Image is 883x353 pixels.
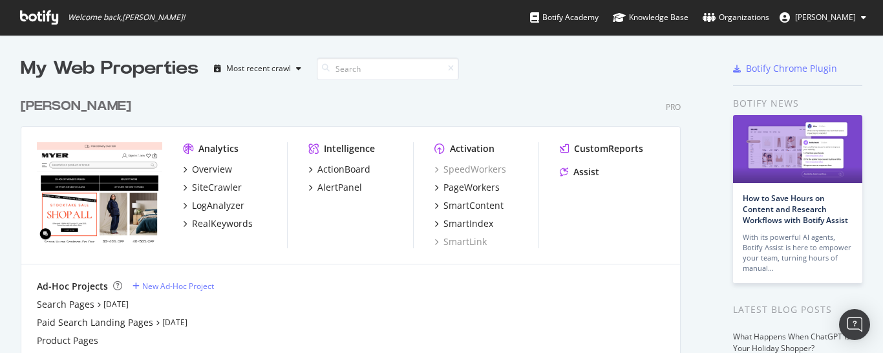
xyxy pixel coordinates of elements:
[317,58,459,80] input: Search
[21,97,131,116] div: [PERSON_NAME]
[733,115,862,183] img: How to Save Hours on Content and Research Workflows with Botify Assist
[21,97,136,116] a: [PERSON_NAME]
[192,199,244,212] div: LogAnalyzer
[443,181,500,194] div: PageWorkers
[183,199,244,212] a: LogAnalyzer
[192,163,232,176] div: Overview
[37,142,162,242] img: myer.com.au
[317,181,362,194] div: AlertPanel
[183,181,242,194] a: SiteCrawler
[769,7,877,28] button: [PERSON_NAME]
[733,303,862,317] div: Latest Blog Posts
[133,281,214,292] a: New Ad-Hoc Project
[37,280,108,293] div: Ad-Hoc Projects
[192,181,242,194] div: SiteCrawler
[839,309,870,340] div: Open Intercom Messenger
[434,199,504,212] a: SmartContent
[443,199,504,212] div: SmartContent
[68,12,185,23] span: Welcome back, [PERSON_NAME] !
[733,96,862,111] div: Botify news
[443,217,493,230] div: SmartIndex
[666,102,681,112] div: Pro
[183,217,253,230] a: RealKeywords
[162,317,187,328] a: [DATE]
[530,11,599,24] div: Botify Academy
[308,163,370,176] a: ActionBoard
[37,316,153,329] a: Paid Search Landing Pages
[37,334,98,347] a: Product Pages
[37,298,94,311] a: Search Pages
[21,56,198,81] div: My Web Properties
[560,142,643,155] a: CustomReports
[198,142,239,155] div: Analytics
[308,181,362,194] a: AlertPanel
[183,163,232,176] a: Overview
[573,166,599,178] div: Assist
[613,11,688,24] div: Knowledge Base
[209,58,306,79] button: Most recent crawl
[192,217,253,230] div: RealKeywords
[142,281,214,292] div: New Ad-Hoc Project
[733,62,837,75] a: Botify Chrome Plugin
[743,232,853,273] div: With its powerful AI agents, Botify Assist is here to empower your team, turning hours of manual…
[317,163,370,176] div: ActionBoard
[560,166,599,178] a: Assist
[746,62,837,75] div: Botify Chrome Plugin
[703,11,769,24] div: Organizations
[434,163,506,176] a: SpeedWorkers
[434,217,493,230] a: SmartIndex
[226,65,291,72] div: Most recent crawl
[795,12,856,23] span: Riya Mol
[434,181,500,194] a: PageWorkers
[574,142,643,155] div: CustomReports
[743,193,848,226] a: How to Save Hours on Content and Research Workflows with Botify Assist
[450,142,495,155] div: Activation
[103,299,129,310] a: [DATE]
[324,142,375,155] div: Intelligence
[434,235,487,248] a: SmartLink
